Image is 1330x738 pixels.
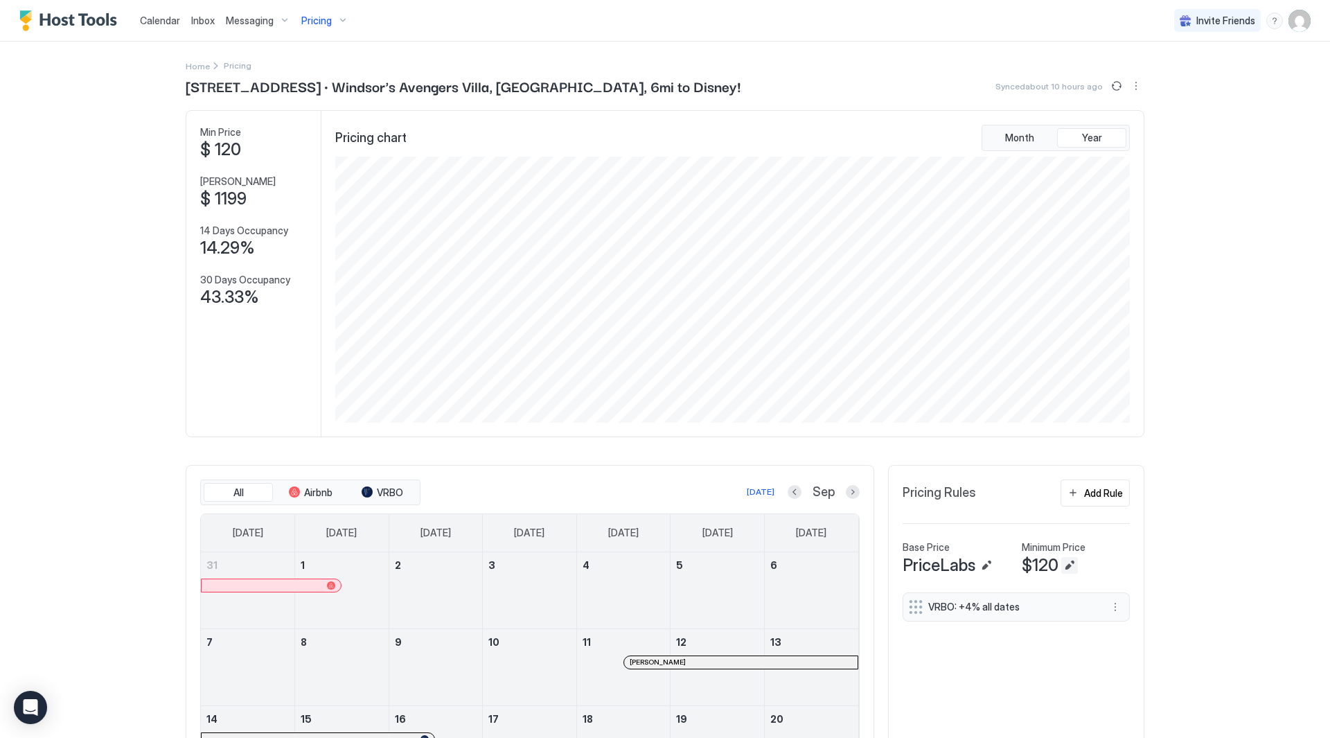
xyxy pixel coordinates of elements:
div: Open Intercom Messenger [14,691,47,724]
a: September 18, 2025 [577,706,671,732]
a: September 20, 2025 [765,706,858,732]
td: September 5, 2025 [671,552,765,629]
span: Pricing chart [335,130,407,146]
span: Minimum Price [1022,541,1085,554]
span: [DATE] [702,527,733,539]
span: Base Price [903,541,950,554]
span: 14 Days Occupancy [200,225,288,237]
div: [PERSON_NAME] [630,658,852,667]
span: Pricing Rules [903,485,976,501]
button: Airbnb [276,483,345,502]
a: Tuesday [407,514,465,552]
span: 17 [488,713,499,725]
span: 1 [301,559,305,571]
span: 16 [395,713,406,725]
span: Invite Friends [1196,15,1255,27]
div: [DATE] [747,486,774,498]
span: Calendar [140,15,180,26]
button: [DATE] [745,484,777,500]
a: Home [186,58,210,73]
span: [STREET_ADDRESS] · Windsor's Avengers Villa, [GEOGRAPHIC_DATA], 6mi to Disney! [186,76,741,96]
span: [DATE] [608,527,639,539]
div: Add Rule [1084,486,1123,500]
span: 11 [583,636,591,648]
span: [DATE] [326,527,357,539]
a: September 6, 2025 [765,552,858,578]
a: September 3, 2025 [483,552,576,578]
span: 9 [395,636,402,648]
a: Inbox [191,13,215,28]
td: September 8, 2025 [295,629,389,705]
span: 10 [488,636,499,648]
span: 6 [770,559,777,571]
span: 14 [206,713,218,725]
span: Sep [813,484,835,500]
span: Year [1082,132,1102,144]
span: 18 [583,713,593,725]
span: 4 [583,559,589,571]
span: [DATE] [233,527,263,539]
span: 8 [301,636,307,648]
span: 3 [488,559,495,571]
span: $120 [1022,555,1058,576]
span: [DATE] [514,527,544,539]
a: September 7, 2025 [201,629,294,655]
span: 7 [206,636,213,648]
button: Month [985,128,1054,148]
button: Add Rule [1061,480,1130,507]
a: September 17, 2025 [483,706,576,732]
span: 14.29% [200,238,255,258]
a: September 2, 2025 [389,552,483,578]
span: 20 [770,713,783,725]
span: 19 [676,713,687,725]
span: VRBO [377,486,403,499]
div: User profile [1288,10,1311,32]
span: 5 [676,559,683,571]
button: More options [1128,78,1144,94]
span: $ 1199 [200,188,247,209]
td: September 13, 2025 [764,629,858,705]
button: Edit [1061,557,1078,574]
button: Sync prices [1108,78,1125,94]
button: Edit [978,557,995,574]
a: September 14, 2025 [201,706,294,732]
span: 15 [301,713,312,725]
span: All [233,486,244,499]
a: September 4, 2025 [577,552,671,578]
a: September 13, 2025 [765,629,858,655]
div: menu [1266,12,1283,29]
td: September 2, 2025 [389,552,483,629]
a: Host Tools Logo [19,10,123,31]
div: tab-group [200,480,420,506]
span: 31 [206,559,218,571]
td: September 12, 2025 [671,629,765,705]
span: PriceLabs [903,555,975,576]
a: September 12, 2025 [671,629,764,655]
button: Year [1057,128,1126,148]
span: 2 [395,559,401,571]
span: 12 [676,636,686,648]
span: [PERSON_NAME] [630,658,686,667]
a: September 1, 2025 [295,552,389,578]
td: September 10, 2025 [483,629,577,705]
a: Wednesday [500,514,558,552]
a: Saturday [782,514,840,552]
a: September 16, 2025 [389,706,483,732]
td: September 1, 2025 [295,552,389,629]
span: [DATE] [796,527,826,539]
span: 30 Days Occupancy [200,274,290,286]
a: Sunday [219,514,277,552]
a: Monday [312,514,371,552]
span: Breadcrumb [224,60,251,71]
div: menu [1128,78,1144,94]
span: VRBO: +4% all dates [928,601,1093,613]
span: Messaging [226,15,274,27]
td: September 3, 2025 [483,552,577,629]
span: Min Price [200,126,241,139]
a: September 11, 2025 [577,629,671,655]
a: September 8, 2025 [295,629,389,655]
div: menu [1107,599,1124,615]
td: August 31, 2025 [201,552,295,629]
td: September 7, 2025 [201,629,295,705]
